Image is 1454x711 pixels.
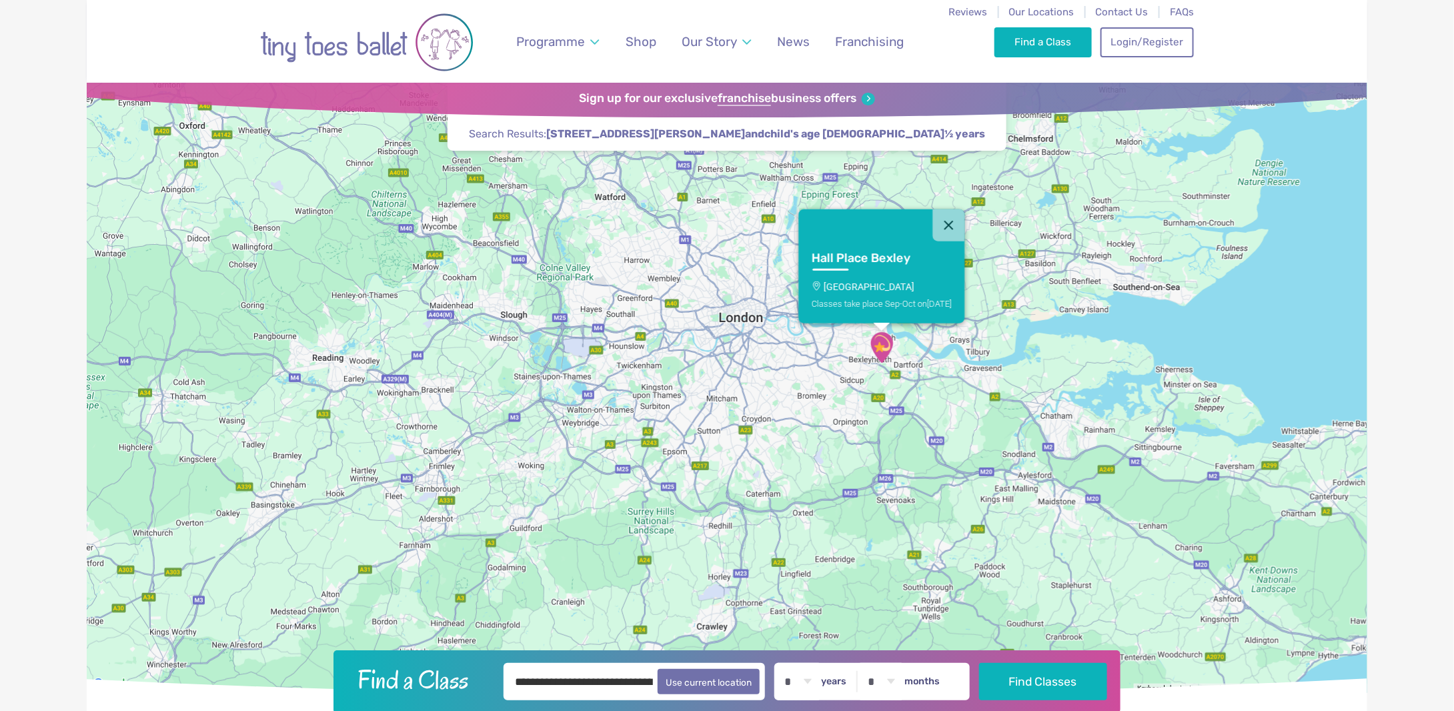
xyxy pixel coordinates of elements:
[1009,6,1074,18] a: Our Locations
[812,281,952,291] p: [GEOGRAPHIC_DATA]
[516,34,585,49] span: Programme
[770,26,816,57] a: News
[579,91,874,106] a: Sign up for our exclusivefranchisebusiness offers
[682,34,737,49] span: Our Story
[658,669,760,694] button: Use current location
[777,34,810,49] span: News
[949,6,988,18] a: Reviews
[799,241,965,323] a: Hall Place Bexley[GEOGRAPHIC_DATA]Classes take place Sep-Oct on[DATE]
[676,26,758,57] a: Our Story
[347,663,495,696] h2: Find a Class
[1096,6,1149,18] a: Contact Us
[626,34,656,49] span: Shop
[1170,6,1194,18] a: FAQs
[90,676,134,693] img: Google
[812,251,928,266] h3: Hall Place Bexley
[510,26,606,57] a: Programme
[546,127,985,140] strong: and
[822,676,847,688] label: years
[90,676,134,693] a: Open this area in Google Maps (opens a new window)
[764,127,985,141] span: child's age [DEMOGRAPHIC_DATA]½ years
[904,676,940,688] label: months
[979,663,1108,700] button: Find Classes
[933,209,965,241] button: Close
[260,9,474,76] img: tiny toes ballet
[546,127,745,141] span: [STREET_ADDRESS][PERSON_NAME]
[812,298,952,308] div: Classes take place Sep-Oct on
[620,26,663,57] a: Shop
[994,27,1093,57] a: Find a Class
[718,91,771,106] strong: franchise
[1101,27,1194,57] a: Login/Register
[829,26,910,57] a: Franchising
[835,34,904,49] span: Franchising
[865,331,898,364] div: Hall Place Sports Pavilion
[927,298,952,308] span: [DATE]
